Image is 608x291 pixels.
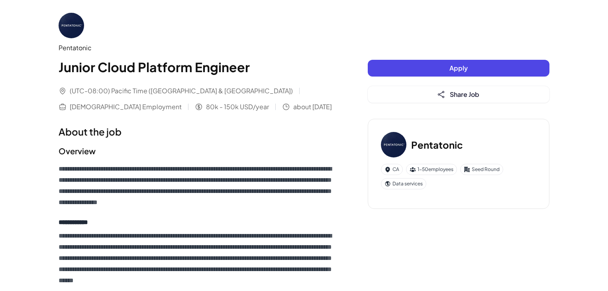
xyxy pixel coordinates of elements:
div: Pentatonic [59,43,336,53]
h1: About the job [59,124,336,139]
span: Apply [449,64,468,72]
h1: Junior Cloud Platform Engineer [59,57,336,77]
span: (UTC-08:00) Pacific Time ([GEOGRAPHIC_DATA] & [GEOGRAPHIC_DATA]) [70,86,293,96]
div: Data services [381,178,426,189]
button: Apply [368,60,549,77]
button: Share Job [368,86,549,103]
span: 80k - 150k USD/year [206,102,269,112]
h2: Overview [59,145,336,157]
div: 1-50 employees [406,164,457,175]
span: Share Job [450,90,479,98]
span: [DEMOGRAPHIC_DATA] Employment [70,102,182,112]
div: Seed Round [460,164,503,175]
img: Pe [381,132,406,157]
div: CA [381,164,403,175]
img: Pe [59,13,84,38]
span: about [DATE] [293,102,332,112]
h3: Pentatonic [411,138,463,152]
